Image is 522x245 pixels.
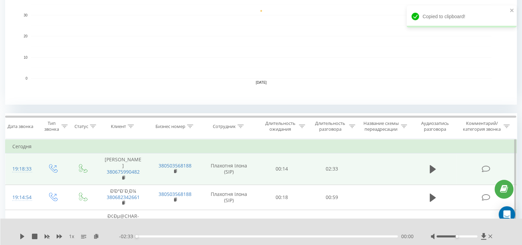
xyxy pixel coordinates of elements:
div: 19:14:54 [12,191,31,204]
div: Комментарий/категория звонка [462,120,502,132]
div: 19:18:33 [12,162,31,176]
div: Название схемы переадресации [363,120,399,132]
div: Сотрудник [213,124,236,129]
a: 380503568188 [159,162,192,169]
text: [DATE] [256,81,267,84]
div: Длительность разговора [313,120,347,132]
button: close [510,8,514,14]
text: 20 [24,34,28,38]
div: Бизнес номер [155,124,185,129]
div: Open Intercom Messenger [499,206,515,223]
td: 00:14 [257,153,307,185]
div: Accessibility label [135,235,138,238]
div: Copied to clipboard! [407,5,517,27]
td: Плахотня Ілона (SIP) [201,185,257,210]
td: Сегодня [5,140,517,153]
div: Статус [74,124,88,129]
div: Accessibility label [455,235,458,238]
text: 10 [24,56,28,59]
text: 30 [24,13,28,17]
span: 1 x [69,233,74,240]
div: Тип звонка [43,120,59,132]
td: Плахотня Ілона (SIP) [201,153,257,185]
div: Аудиозапись разговора [415,120,455,132]
td: 00:18 [257,185,307,210]
div: Клиент [111,124,126,129]
td: 00:59 [307,185,357,210]
span: - 02:33 [119,233,137,240]
span: 00:00 [401,233,414,240]
a: 380675990482 [107,168,140,175]
a: 380682342661 [107,194,140,200]
a: 380503568188 [159,191,192,197]
div: Длительность ожидания [263,120,298,132]
td: [PERSON_NAME] [97,153,149,185]
div: Дата звонка [8,124,33,129]
text: 0 [25,77,27,80]
td: Ð’Ð°Ð´Ð¸Ð¼ [97,185,149,210]
td: 02:33 [307,153,357,185]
